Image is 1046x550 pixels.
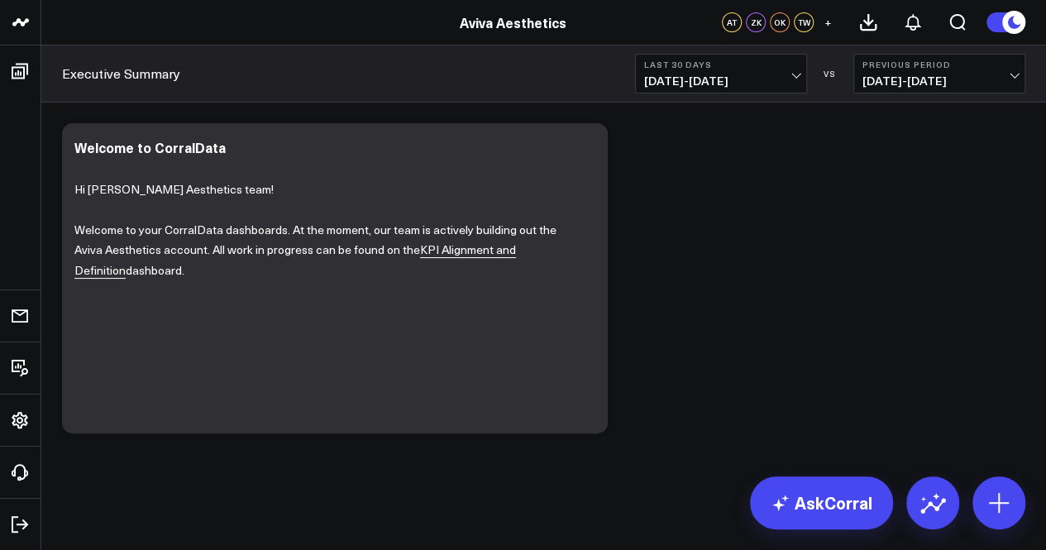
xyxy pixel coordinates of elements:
button: Last 30 Days[DATE]-[DATE] [635,54,807,93]
a: Aviva Aesthetics [460,13,566,31]
button: Previous Period[DATE]-[DATE] [853,54,1025,93]
div: ZK [746,12,766,32]
span: [DATE] - [DATE] [644,74,798,88]
div: VS [815,69,845,79]
span: + [824,17,832,28]
a: AskCorral [750,476,893,529]
b: Previous Period [862,60,1016,69]
a: KPI Alignment and Definition [74,242,516,279]
b: Last 30 Days [644,60,798,69]
p: Welcome to your CorralData dashboards. At the moment, our team is actively building out the Aviva... [74,220,583,281]
div: AT [722,12,742,32]
span: [DATE] - [DATE] [862,74,1016,88]
button: + [818,12,838,32]
div: OK [770,12,790,32]
p: Hi [PERSON_NAME] Aesthetics team! [74,179,583,200]
div: Welcome to CorralData [74,138,226,156]
a: Executive Summary [62,65,180,83]
div: TW [794,12,814,32]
